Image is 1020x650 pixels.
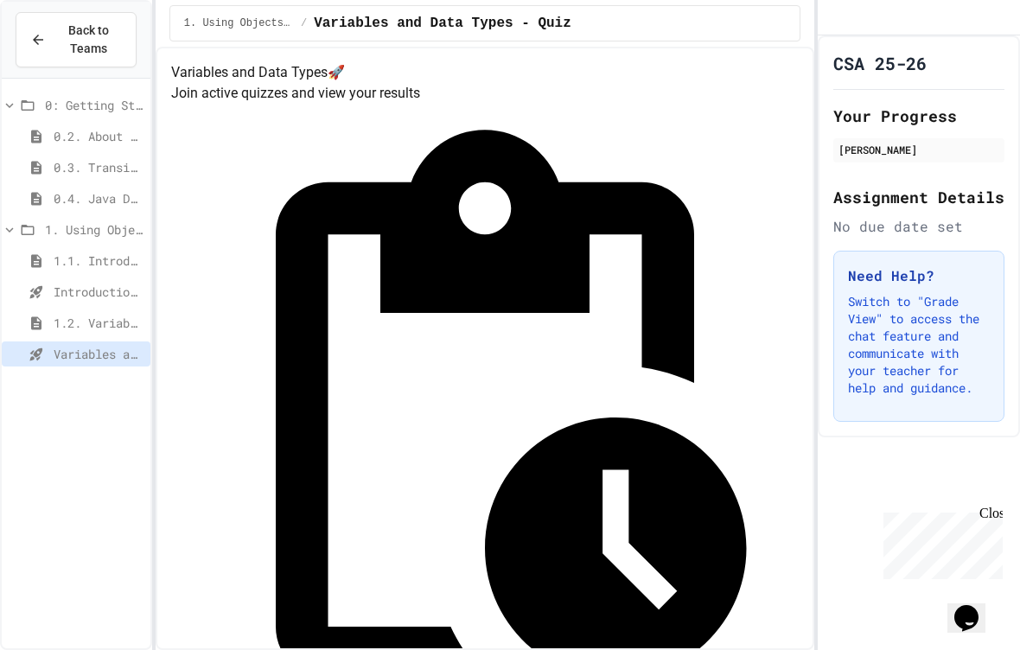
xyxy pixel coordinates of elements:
button: Back to Teams [16,12,137,67]
iframe: chat widget [947,581,1003,633]
div: [PERSON_NAME] [838,142,999,157]
h2: Assignment Details [833,185,1004,209]
h2: Your Progress [833,104,1004,128]
span: 1.1. Introduction to Algorithms, Programming, and Compilers [54,252,143,270]
p: Switch to "Grade View" to access the chat feature and communicate with your teacher for help and ... [848,293,990,397]
h4: Variables and Data Types 🚀 [171,62,799,83]
span: Variables and Data Types - Quiz [314,13,571,34]
h3: Need Help? [848,265,990,286]
span: 1. Using Objects and Methods [45,220,143,239]
span: 0.3. Transitioning from AP CSP to AP CSA [54,158,143,176]
span: 1.2. Variables and Data Types [54,314,143,332]
span: 0.2. About the AP CSA Exam [54,127,143,145]
div: Chat with us now!Close [7,7,119,110]
span: Back to Teams [56,22,122,58]
p: Join active quizzes and view your results [171,83,799,104]
span: / [301,16,307,30]
span: 0.4. Java Development Environments [54,189,143,207]
span: 0: Getting Started [45,96,143,114]
span: Variables and Data Types - Quiz [54,345,143,363]
iframe: chat widget [877,506,1003,579]
div: No due date set [833,216,1004,237]
span: Introduction to Algorithms, Programming, and Compilers [54,283,143,301]
span: 1. Using Objects and Methods [184,16,294,30]
h1: CSA 25-26 [833,51,927,75]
